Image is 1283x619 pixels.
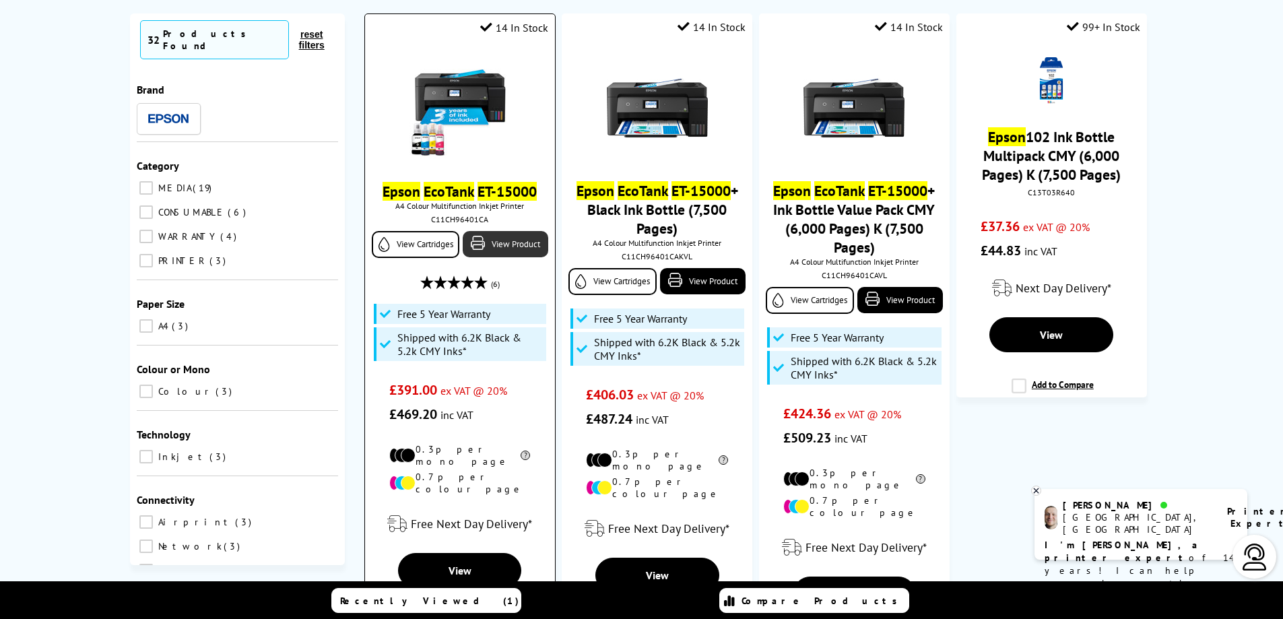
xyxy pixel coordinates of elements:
span: 19 [193,182,215,194]
li: 0.3p per mono page [586,448,728,472]
li: 0.7p per colour page [783,494,925,519]
span: Compare Products [742,595,904,607]
span: 3 [224,540,243,552]
li: 0.3p per mono page [389,443,530,467]
input: CONSUMABLE 6 [139,205,153,219]
span: PRINTER [155,255,208,267]
span: 3 [183,564,203,577]
img: ashley-livechat.png [1045,506,1057,529]
span: A4 Colour Multifunction Inkjet Printer [372,201,548,211]
a: View [989,317,1113,352]
span: Shipped with 6.2K Black & 5.2k CMY Inks* [791,354,937,381]
span: ex VAT @ 20% [637,389,704,402]
a: Recently Viewed (1) [331,588,521,613]
span: 3 [209,451,229,463]
span: CONSUMABLE [155,206,226,218]
span: View [646,568,669,582]
span: Network [155,540,222,552]
input: Inkjet 3 [139,450,153,463]
span: £406.03 [586,386,634,403]
span: Shipped with 6.2K Black & 5.2k CMY Inks* [594,335,741,362]
span: View [449,564,471,577]
label: Add to Compare [1012,379,1094,404]
input: Colour 3 [139,385,153,398]
div: [GEOGRAPHIC_DATA], [GEOGRAPHIC_DATA] [1063,511,1210,535]
p: of 14 years! I can help you choose the right product [1045,539,1237,603]
span: A4 [155,320,170,332]
div: 14 In Stock [480,21,548,34]
div: modal_delivery [568,510,746,548]
div: 14 In Stock [678,20,746,34]
input: A4 3 [139,319,153,333]
span: Inkjet [155,451,208,463]
a: View Product [660,268,746,294]
span: £44.83 [981,242,1021,259]
span: inc VAT [440,408,473,422]
img: Epson [148,114,189,124]
a: Epson EcoTank ET-15000+ Ink Bottle Value Pack CMY (6,000 Pages) K (7,500 Pages) [773,181,935,257]
span: Paper Size [137,297,185,311]
a: View [595,558,719,593]
span: Free 5 Year Warranty [397,307,490,321]
span: A4 Colour Multifunction Inkjet Printer [766,257,943,267]
span: inc VAT [834,432,867,445]
span: £37.36 [981,218,1020,235]
div: 99+ In Stock [1067,20,1140,34]
div: Products Found [163,28,282,52]
img: user-headset-light.svg [1241,544,1268,571]
a: Epson102 Ink Bottle Multipack CMY (6,000 Pages) K (7,500 Pages) [982,127,1121,184]
span: USB [155,564,182,577]
a: View Cartridges [568,268,657,295]
div: modal_delivery [372,505,548,543]
a: Epson EcoTank ET-15000 [383,182,537,201]
button: reset filters [289,28,335,51]
div: C11CH96401CAKVL [572,251,742,261]
div: modal_delivery [766,529,943,566]
a: Compare Products [719,588,909,613]
input: Network 3 [139,540,153,553]
mark: ET-15000 [671,181,731,200]
span: Shipped with 6.2K Black & 5.2k CMY Inks* [397,331,543,358]
span: View [1040,328,1063,341]
a: View [793,577,917,612]
span: ex VAT @ 20% [1023,220,1090,234]
span: Colour or Mono [137,362,210,376]
span: Free Next Day Delivery* [805,540,927,555]
span: inc VAT [636,413,669,426]
input: PRINTER 3 [139,254,153,267]
span: Recently Viewed (1) [340,595,519,607]
mark: Epson [577,181,614,200]
span: £469.20 [389,405,437,423]
span: Connectivity [137,493,195,507]
img: epson-et-15000-front-new-small.jpg [409,58,511,159]
span: Next Day Delivery* [1016,280,1111,296]
li: 0.7p per colour page [586,476,728,500]
span: Free Next Day Delivery* [608,521,729,536]
mark: Epson [773,181,811,200]
li: 0.7p per colour page [389,471,530,495]
a: Epson EcoTank ET-15000+ Black Ink Bottle (7,500 Pages) [577,181,738,238]
span: Free 5 Year Warranty [791,331,884,344]
span: Brand [137,83,164,96]
div: 14 In Stock [875,20,943,34]
span: A4 Colour Multifunction Inkjet Printer [568,238,746,248]
mark: ET-15000 [478,182,537,201]
span: Free Next Day Delivery* [411,516,532,531]
span: inc VAT [1024,245,1057,258]
input: Airprint 3 [139,515,153,529]
span: Free 5 Year Warranty [594,312,687,325]
input: WARRANTY 4 [139,230,153,243]
span: 4 [220,230,240,242]
span: 3 [216,385,235,397]
span: ex VAT @ 20% [440,384,507,397]
span: 3 [209,255,229,267]
div: C11CH96401CA [375,214,544,224]
mark: EcoTank [618,181,668,200]
a: View Cartridges [766,287,854,314]
mark: Epson [383,182,420,201]
input: USB 3 [139,564,153,577]
a: View Product [463,231,548,257]
b: I'm [PERSON_NAME], a printer expert [1045,539,1202,564]
img: Epson-C13T03R640-Multipack-Small.gif [1028,57,1075,104]
div: C11CH96401CAVL [769,270,940,280]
